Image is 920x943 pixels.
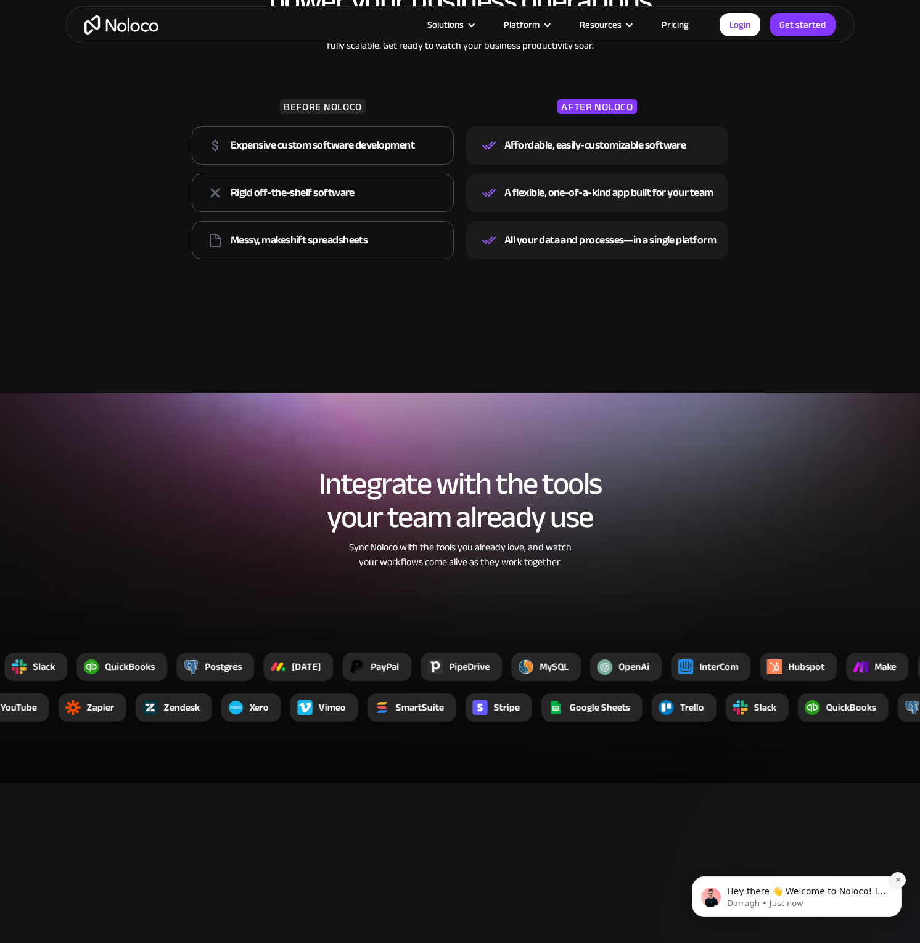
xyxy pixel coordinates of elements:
div: Trello [680,700,704,715]
div: [DATE] [292,659,321,674]
div: Zendesk [164,700,200,715]
a: Login [720,13,760,36]
div: Resources [580,17,622,33]
div: InterCom [699,659,738,674]
div: OpenAi [618,659,649,674]
button: Dismiss notification [216,73,232,89]
div: QuickBooks [826,700,876,715]
div: Solutions [412,17,488,33]
a: home [84,15,158,35]
div: PayPal [371,659,399,674]
a: Get started [770,13,836,36]
div: Hubspot [788,659,824,674]
iframe: Intercom notifications message [673,799,920,937]
div: All your data and processes—in a single platform [504,231,716,250]
div: A flexible, one-of-a-kind app built for your team [504,184,713,202]
div: Slack [754,700,776,715]
div: QuickBooks [105,659,155,674]
div: Stripe [494,700,520,715]
div: Zapier [87,700,114,715]
img: Profile image for Darragh [28,89,47,108]
div: PipeDrive [449,659,490,674]
div: MySQL [540,659,569,674]
div: Sync Noloco with the tools you already love, and watch your workflows come alive as they work tog... [297,540,623,569]
div: BEFORE NOLOCO [280,99,366,114]
div: Vimeo [319,700,346,715]
a: Pricing [646,17,704,33]
div: AFTER NOLOCO [557,99,636,114]
div: Resources [564,17,646,33]
div: Xero [250,700,269,715]
div: Expensive custom software development [231,136,414,155]
div: Postgres [205,659,242,674]
h2: Integrate with the tools your team already use [78,467,842,534]
div: message notification from Darragh, Just now. Hey there 👋 Welcome to Noloco! If you have any quest... [18,78,228,118]
div: SmartSuite [396,700,444,715]
div: Messy, makeshift spreadsheets [231,231,368,250]
div: Platform [504,17,540,33]
div: Slack [33,659,55,674]
div: Affordable, easily-customizable software [504,136,686,155]
div: Platform [488,17,564,33]
div: Solutions [427,17,464,33]
div: Make [874,659,896,674]
p: Hey there 👋 Welcome to Noloco! If you have any questions, just reply to this message. [GEOGRAPHIC... [54,87,213,99]
div: Rigid off-the-shelf software [231,184,355,202]
div: YouTube [1,700,37,715]
div: Google Sheets [570,700,630,715]
p: Message from Darragh, sent Just now [54,99,213,110]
